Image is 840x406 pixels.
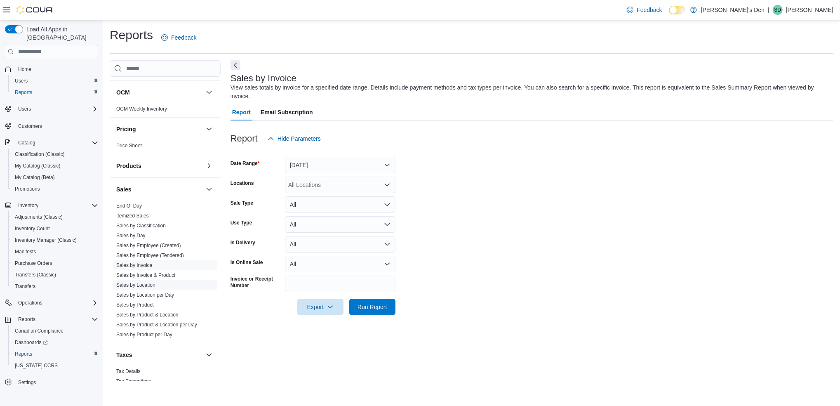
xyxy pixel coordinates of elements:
label: Use Type [231,220,252,226]
button: Transfers [8,281,101,292]
label: Is Delivery [231,239,255,246]
a: Price Sheet [116,143,142,149]
button: Run Report [349,299,395,315]
span: Catalog [18,139,35,146]
a: Transfers (Classic) [12,270,59,280]
a: Inventory Count [12,224,53,234]
a: Dashboards [12,338,51,347]
button: Adjustments (Classic) [8,211,101,223]
a: End Of Day [116,203,142,209]
a: Tax Details [116,368,141,374]
span: Sales by Employee (Tendered) [116,252,184,259]
a: Sales by Product per Day [116,332,172,338]
a: Sales by Product & Location [116,312,179,318]
span: Home [18,66,31,73]
a: Sales by Product [116,302,154,308]
button: Taxes [204,350,214,360]
button: Pricing [116,125,202,133]
span: Sales by Product & Location [116,312,179,318]
div: View sales totals by invoice for a specified date range. Details include payment methods and tax ... [231,83,829,101]
button: Canadian Compliance [8,325,101,337]
label: Sale Type [231,200,253,206]
input: Dark Mode [669,6,686,14]
span: Sales by Employee (Created) [116,242,181,249]
span: Transfers [15,283,35,290]
div: Pricing [110,141,221,154]
span: Users [15,104,98,114]
label: Invoice or Receipt Number [231,276,282,289]
span: Settings [18,379,36,386]
button: Inventory [2,200,101,211]
span: Itemized Sales [116,212,149,219]
span: Inventory Manager (Classic) [12,235,98,245]
label: Date Range [231,160,260,167]
span: My Catalog (Beta) [15,174,55,181]
span: Inventory Count [12,224,98,234]
span: Report [232,104,251,120]
a: Sales by Employee (Tendered) [116,253,184,258]
span: Feedback [637,6,662,14]
button: Operations [15,298,46,308]
button: All [285,236,395,253]
a: Sales by Employee (Created) [116,243,181,248]
button: Products [116,162,202,170]
div: Taxes [110,366,221,389]
a: Manifests [12,247,39,257]
span: Reports [15,351,32,357]
span: Operations [15,298,98,308]
button: All [285,256,395,272]
a: Itemized Sales [116,213,149,219]
span: Reports [12,87,98,97]
span: OCM Weekly Inventory [116,106,167,112]
span: Inventory [15,201,98,210]
button: OCM [204,87,214,97]
div: Sales [110,201,221,343]
label: Is Online Sale [231,259,263,266]
span: Adjustments (Classic) [15,214,63,220]
span: Sales by Invoice & Product [116,272,175,279]
button: All [285,216,395,233]
span: Reports [12,349,98,359]
span: Promotions [15,186,40,192]
button: [US_STATE] CCRS [8,360,101,371]
button: Settings [2,376,101,388]
p: | [768,5,769,15]
a: My Catalog (Classic) [12,161,64,171]
span: Users [12,76,98,86]
a: Feedback [624,2,665,18]
span: Tax Exemptions [116,378,151,385]
button: Next [231,60,240,70]
h1: Reports [110,27,153,43]
a: Sales by Location [116,282,155,288]
span: Dashboards [15,339,48,346]
h3: Products [116,162,141,170]
button: Open list of options [384,182,391,188]
a: Adjustments (Classic) [12,212,66,222]
a: Dashboards [8,337,101,348]
img: Cova [16,6,54,14]
button: Purchase Orders [8,257,101,269]
span: Customers [18,123,42,130]
a: Promotions [12,184,43,194]
button: Reports [8,348,101,360]
a: Customers [15,121,45,131]
span: My Catalog (Beta) [12,172,98,182]
span: Canadian Compliance [12,326,98,336]
label: Locations [231,180,254,186]
span: Feedback [171,33,196,42]
span: Transfers (Classic) [12,270,98,280]
a: Classification (Classic) [12,149,68,159]
span: Users [15,78,28,84]
span: Manifests [12,247,98,257]
button: Reports [15,314,39,324]
a: Reports [12,349,35,359]
h3: Report [231,134,258,144]
p: [PERSON_NAME] [786,5,833,15]
a: Users [12,76,31,86]
span: Reports [18,316,35,323]
span: Settings [15,377,98,387]
div: OCM [110,104,221,117]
